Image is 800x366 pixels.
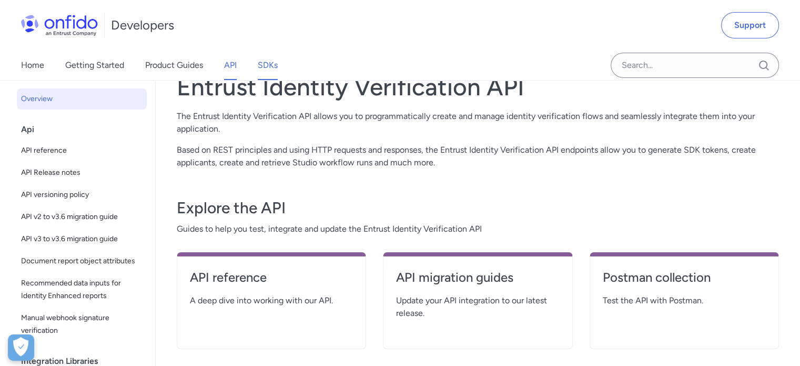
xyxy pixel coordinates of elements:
a: API v3 to v3.6 migration guide [17,229,147,250]
span: API versioning policy [21,189,143,201]
div: Api [21,119,151,140]
a: API reference [17,140,147,161]
p: The Entrust Identity Verification API allows you to programmatically create and manage identity v... [177,110,779,135]
a: API migration guides [396,269,559,294]
a: Postman collection [603,269,766,294]
span: API Release notes [21,166,143,179]
span: Manual webhook signature verification [21,312,143,337]
h4: Postman collection [603,269,766,286]
a: Product Guides [145,51,203,80]
span: API v2 to v3.6 migration guide [21,211,143,223]
a: Manual webhook signature verification [17,308,147,341]
a: API Release notes [17,162,147,183]
h4: API reference [190,269,353,286]
span: API v3 to v3.6 migration guide [21,233,143,245]
button: Open Preferences [8,334,34,361]
span: A deep dive into working with our API. [190,294,353,307]
span: Document report object attributes [21,255,143,268]
span: Recommended data inputs for Identity Enhanced reports [21,277,143,302]
a: Recommended data inputs for Identity Enhanced reports [17,273,147,306]
span: Guides to help you test, integrate and update the Entrust Identity Verification API [177,223,779,235]
span: Overview [21,93,143,105]
a: SDKs [258,51,278,80]
a: Support [721,12,779,38]
span: Test the API with Postman. [603,294,766,307]
input: Onfido search input field [611,53,779,78]
a: Document report object attributes [17,251,147,272]
span: Update your API integration to our latest release. [396,294,559,320]
a: Home [21,51,44,80]
span: API reference [21,144,143,157]
a: API v2 to v3.6 migration guide [17,206,147,227]
h3: Explore the API [177,197,779,219]
a: Overview [17,88,147,110]
h1: Entrust Identity Verification API [177,72,779,102]
h4: API migration guides [396,269,559,286]
img: Onfido Logo [21,15,98,36]
a: API reference [190,269,353,294]
h1: Developers [111,17,174,34]
a: API [224,51,237,80]
a: Getting Started [65,51,124,80]
p: Based on REST principles and using HTTP requests and responses, the Entrust Identity Verification... [177,144,779,169]
a: API versioning policy [17,184,147,205]
div: Cookie Preferences [8,334,34,361]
